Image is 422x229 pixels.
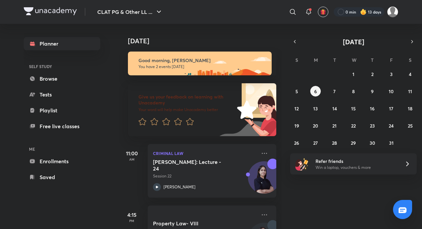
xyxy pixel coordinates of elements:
[352,57,356,63] abbr: Wednesday
[119,149,145,157] h5: 11:00
[390,71,393,77] abbr: October 3, 2025
[138,57,266,63] h6: Good morning, [PERSON_NAME]
[318,7,328,17] button: avatar
[119,211,145,219] h5: 4:15
[386,120,397,131] button: October 24, 2025
[313,123,318,129] abbr: October 20, 2025
[314,57,318,63] abbr: Monday
[128,37,283,45] h4: [DATE]
[387,6,398,18] img: Adithyan
[329,103,340,114] button: October 14, 2025
[291,103,302,114] button: October 12, 2025
[348,120,359,131] button: October 22, 2025
[405,86,415,96] button: October 11, 2025
[348,103,359,114] button: October 15, 2025
[24,61,100,72] h6: SELF STUDY
[138,94,235,106] h6: Give us your feedback on learning with Unacademy
[371,88,374,95] abbr: October 9, 2025
[360,9,367,15] img: streak
[367,137,377,148] button: October 30, 2025
[24,7,77,17] a: Company Logo
[386,137,397,148] button: October 31, 2025
[24,155,100,168] a: Enrollments
[367,86,377,96] button: October 9, 2025
[386,69,397,79] button: October 3, 2025
[24,37,100,50] a: Planner
[24,120,100,133] a: Free live classes
[352,71,354,77] abbr: October 1, 2025
[408,88,412,95] abbr: October 11, 2025
[316,165,397,171] p: Win a laptop, vouchers & more
[248,165,280,197] img: Avatar
[405,103,415,114] button: October 18, 2025
[409,57,411,63] abbr: Saturday
[128,52,272,75] img: morning
[386,86,397,96] button: October 10, 2025
[310,137,321,148] button: October 27, 2025
[295,157,309,171] img: referral
[153,159,235,172] h5: Bhartiya Nyaya Sanhita: Lecture - 24
[333,88,336,95] abbr: October 7, 2025
[138,107,235,112] p: Your word will help make Unacademy better
[314,88,317,95] abbr: October 6, 2025
[367,69,377,79] button: October 2, 2025
[333,57,336,63] abbr: Tuesday
[389,105,393,112] abbr: October 17, 2025
[24,88,100,101] a: Tests
[295,88,298,95] abbr: October 5, 2025
[389,123,394,129] abbr: October 24, 2025
[370,123,375,129] abbr: October 23, 2025
[24,7,77,15] img: Company Logo
[389,88,394,95] abbr: October 10, 2025
[291,120,302,131] button: October 19, 2025
[329,137,340,148] button: October 28, 2025
[351,140,356,146] abbr: October 29, 2025
[164,184,196,190] p: [PERSON_NAME]
[371,71,374,77] abbr: October 2, 2025
[291,86,302,96] button: October 5, 2025
[405,69,415,79] button: October 4, 2025
[299,37,407,46] button: [DATE]
[215,83,276,136] img: feedback_image
[310,86,321,96] button: October 6, 2025
[24,72,100,85] a: Browse
[409,71,411,77] abbr: October 4, 2025
[119,157,145,161] p: AM
[389,140,394,146] abbr: October 31, 2025
[119,219,145,223] p: PM
[348,86,359,96] button: October 8, 2025
[370,140,375,146] abbr: October 30, 2025
[332,105,337,112] abbr: October 14, 2025
[294,123,299,129] abbr: October 19, 2025
[153,173,256,179] p: Session 22
[348,69,359,79] button: October 1, 2025
[138,64,266,69] p: You have 2 events [DATE]
[313,140,318,146] abbr: October 27, 2025
[329,120,340,131] button: October 21, 2025
[351,123,356,129] abbr: October 22, 2025
[332,123,337,129] abbr: October 21, 2025
[153,149,256,157] p: Criminal Law
[313,105,318,112] abbr: October 13, 2025
[24,171,100,184] a: Saved
[371,57,374,63] abbr: Thursday
[367,103,377,114] button: October 16, 2025
[24,104,100,117] a: Playlist
[294,105,299,112] abbr: October 12, 2025
[390,57,393,63] abbr: Friday
[310,120,321,131] button: October 20, 2025
[295,57,298,63] abbr: Sunday
[348,137,359,148] button: October 29, 2025
[386,103,397,114] button: October 17, 2025
[320,9,326,15] img: avatar
[93,5,167,19] button: CLAT PG & Other LL ...
[351,105,356,112] abbr: October 15, 2025
[332,140,337,146] abbr: October 28, 2025
[408,123,413,129] abbr: October 25, 2025
[408,105,412,112] abbr: October 18, 2025
[310,103,321,114] button: October 13, 2025
[153,220,235,227] h5: Property Law- VIII
[370,105,375,112] abbr: October 16, 2025
[291,137,302,148] button: October 26, 2025
[316,158,397,165] h6: Refer friends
